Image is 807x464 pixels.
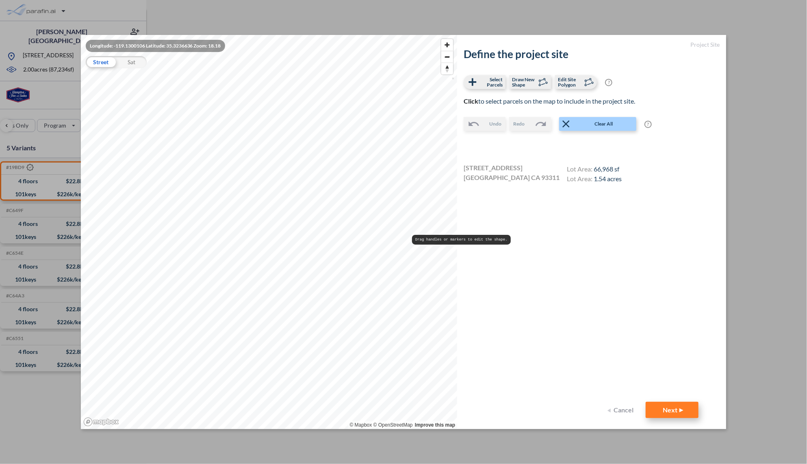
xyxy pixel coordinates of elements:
[441,63,453,74] button: Reset bearing to north
[464,97,635,105] span: to select parcels on the map to include in the project site.
[464,48,720,61] h2: Define the project site
[512,77,536,87] span: Draw New Shape
[489,120,501,128] span: Undo
[646,402,699,418] button: Next
[594,175,622,182] span: 1.54 acres
[373,422,413,428] a: OpenStreetMap
[567,165,622,175] h4: Lot Area:
[594,165,619,173] span: 66,968 sf
[412,235,511,245] pre: Drag handles or markers to edit the shape.
[350,422,372,428] a: Mapbox
[116,56,147,68] div: Sat
[441,39,453,51] button: Zoom in
[86,40,225,52] div: Longitude: -119.1300106 Latitude: 35.3236636 Zoom: 18.18
[415,422,455,428] a: Improve this map
[441,51,453,63] button: Zoom out
[644,121,652,128] span: ?
[559,117,636,131] button: Clear All
[464,164,523,173] span: [STREET_ADDRESS]
[464,97,478,105] b: Click
[81,35,458,429] canvas: Map
[513,120,525,128] span: Redo
[567,175,622,184] h4: Lot Area:
[464,117,505,131] button: Undo
[509,117,551,131] button: Redo
[605,402,638,418] button: Cancel
[479,77,503,87] span: Select Parcels
[464,173,560,183] span: [GEOGRAPHIC_DATA] CA 93311
[572,120,636,128] span: Clear All
[464,41,720,48] h5: Project Site
[558,77,582,87] span: Edit Site Polygon
[605,79,612,86] span: ?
